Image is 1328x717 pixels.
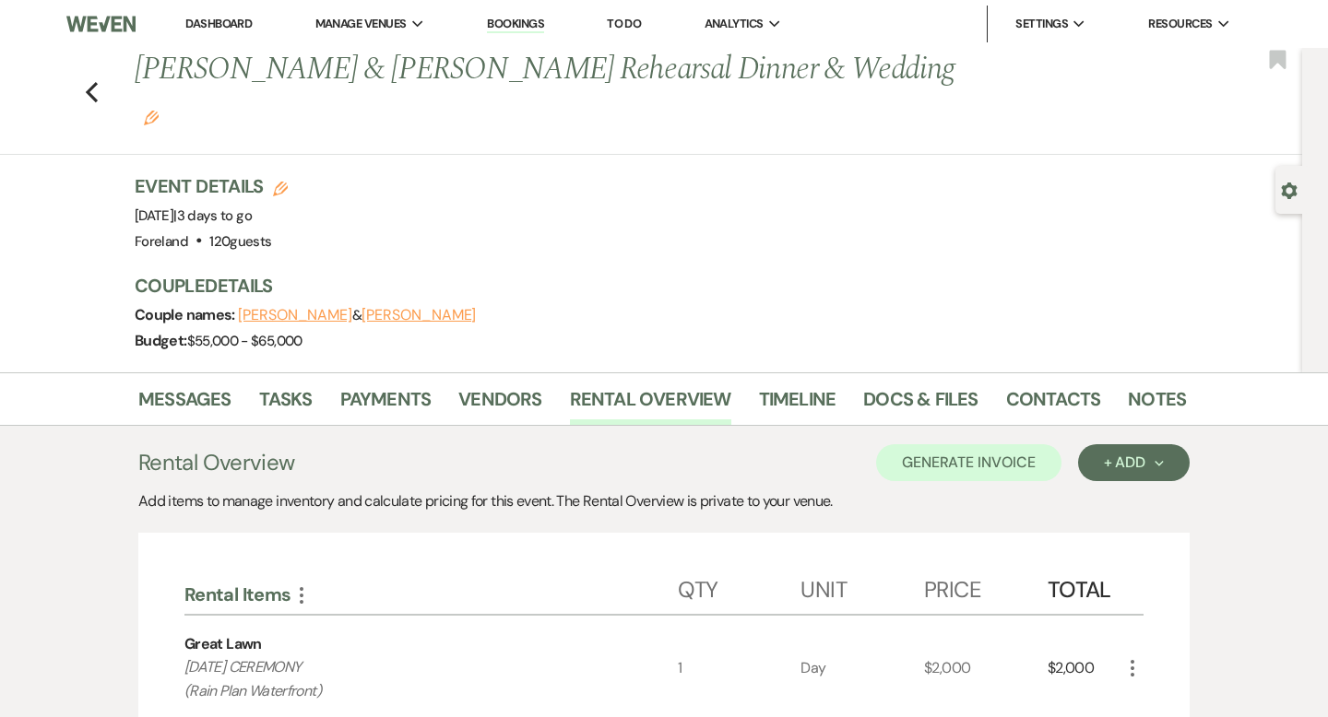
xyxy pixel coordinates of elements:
[184,633,262,655] div: Great Lawn
[362,308,476,323] button: [PERSON_NAME]
[678,558,801,614] div: Qty
[800,558,924,614] div: Unit
[138,446,294,479] h3: Rental Overview
[144,109,159,125] button: Edit
[1281,181,1298,198] button: Open lead details
[135,273,1168,299] h3: Couple Details
[135,232,188,251] span: Foreland
[184,582,678,606] div: Rental Items
[487,16,544,33] a: Bookings
[570,384,731,425] a: Rental Overview
[259,384,313,425] a: Tasks
[1078,444,1190,481] button: + Add
[138,490,1190,512] div: Add items to manage inventory and calculate pricing for this event. The Rental Overview is privat...
[1104,455,1164,470] div: + Add
[1015,15,1068,33] span: Settings
[1128,384,1186,425] a: Notes
[863,384,978,425] a: Docs & Files
[187,332,302,350] span: $55,000 - $65,000
[458,384,541,425] a: Vendors
[184,655,628,702] p: [DATE] CEREMONY (Rain Plan Waterfront)
[135,173,288,199] h3: Event Details
[173,206,252,225] span: |
[759,384,836,425] a: Timeline
[135,305,238,324] span: Couple names:
[238,306,476,324] span: &
[1048,558,1121,614] div: Total
[1148,15,1212,33] span: Resources
[209,232,271,251] span: 120 guests
[66,5,136,43] img: Weven Logo
[340,384,432,425] a: Payments
[185,16,252,31] a: Dashboard
[135,48,961,135] h1: [PERSON_NAME] & [PERSON_NAME] Rehearsal Dinner & Wedding
[177,206,252,225] span: 3 days to go
[607,16,641,31] a: To Do
[135,206,252,225] span: [DATE]
[135,331,187,350] span: Budget:
[238,308,352,323] button: [PERSON_NAME]
[705,15,764,33] span: Analytics
[1006,384,1101,425] a: Contacts
[876,444,1061,481] button: Generate Invoice
[138,384,231,425] a: Messages
[924,558,1048,614] div: Price
[315,15,407,33] span: Manage Venues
